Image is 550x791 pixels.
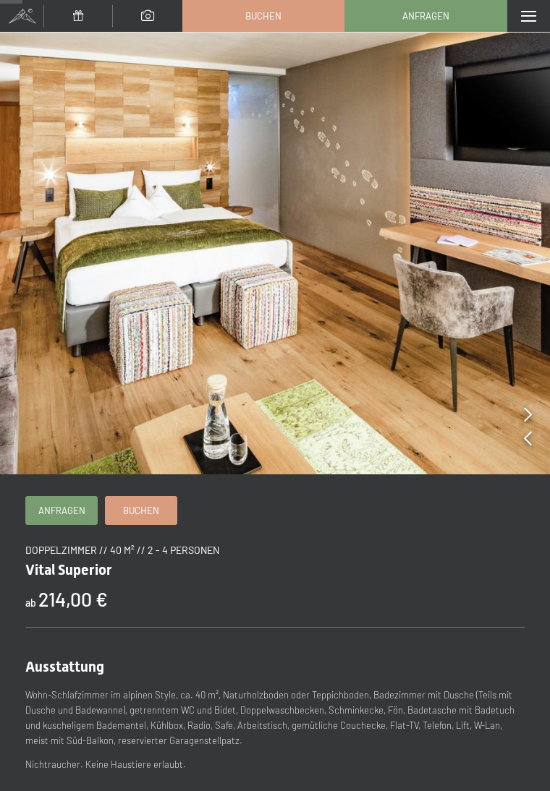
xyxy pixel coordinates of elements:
span: Buchen [123,504,159,517]
span: Buchen [245,9,282,22]
p: Nichtraucher. Keine Haustiere erlaubt. [25,757,525,772]
a: Buchen [106,497,177,524]
span: Anfragen [38,504,85,517]
b: 214,00 € [38,587,108,610]
span: Vital Superior [25,561,112,578]
span: Anfragen [402,9,449,22]
a: Buchen [183,1,344,31]
p: Wohn-Schlafzimmer im alpinen Style, ca. 40 m², Naturholzboden oder Teppichboden, Badezimmer mit D... [25,688,525,748]
a: Anfragen [26,497,97,524]
span: ab [25,597,36,609]
span: Ausstattung [25,658,104,675]
a: Anfragen [345,1,506,31]
span: Doppelzimmer // 40 m² // 2 - 4 Personen [25,544,219,556]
